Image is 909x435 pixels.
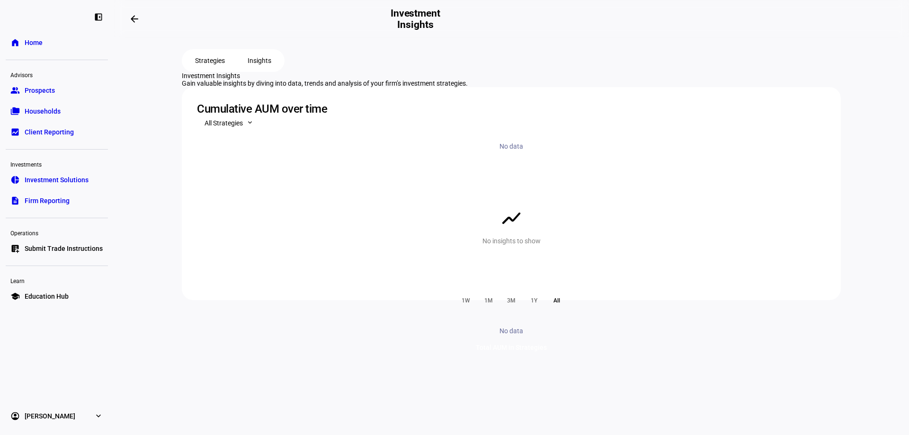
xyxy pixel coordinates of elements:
[94,12,103,22] eth-mat-symbol: left_panel_close
[182,72,841,80] div: Investment Insights
[10,244,20,253] eth-mat-symbol: list_alt_add
[25,38,43,47] span: Home
[482,237,541,245] div: No insights to show
[182,80,841,87] div: Gain valuable insights by diving into data, trends and analysis of your firm’s investment strateg...
[6,170,108,189] a: pie_chartInvestment Solutions
[25,196,70,205] span: Firm Reporting
[25,244,103,253] span: Submit Trade Instructions
[6,33,108,52] a: homeHome
[25,107,61,116] span: Households
[197,115,259,131] button: All Strategies
[6,157,108,170] div: Investments
[25,411,75,421] span: [PERSON_NAME]
[6,81,108,100] a: groupProspects
[545,293,568,308] div: All
[25,86,55,95] span: Prospects
[499,142,523,150] div: No data
[25,127,74,137] span: Client Reporting
[10,292,20,301] eth-mat-symbol: school
[25,175,89,185] span: Investment Solutions
[197,102,826,115] div: Cumulative AUM over time
[129,13,140,25] mat-icon: arrow_backwards
[477,293,500,308] div: 1M
[205,115,243,131] span: All Strategies
[25,292,69,301] span: Education Hub
[10,127,20,137] eth-mat-symbol: bid_landscape
[10,107,20,116] eth-mat-symbol: folder_copy
[236,51,283,70] button: Insights
[500,293,523,308] div: 3M
[476,344,547,351] div: Total AUM in Strategies
[10,86,20,95] eth-mat-symbol: group
[10,175,20,185] eth-mat-symbol: pie_chart
[184,51,236,70] button: Strategies
[6,68,108,81] div: Advisors
[6,274,108,287] div: Learn
[500,207,523,230] mat-icon: show_chart
[195,51,225,70] span: Strategies
[248,51,271,70] span: Insights
[10,411,20,421] eth-mat-symbol: account_circle
[10,196,20,205] eth-mat-symbol: description
[523,293,545,308] div: 1Y
[6,123,108,142] a: bid_landscapeClient Reporting
[454,293,477,308] div: 1W
[383,8,448,30] h2: Investment Insights
[6,226,108,239] div: Operations
[10,38,20,47] eth-mat-symbol: home
[6,102,108,121] a: folder_copyHouseholds
[6,191,108,210] a: descriptionFirm Reporting
[246,119,254,126] mat-icon: expand_more
[94,411,103,421] eth-mat-symbol: expand_more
